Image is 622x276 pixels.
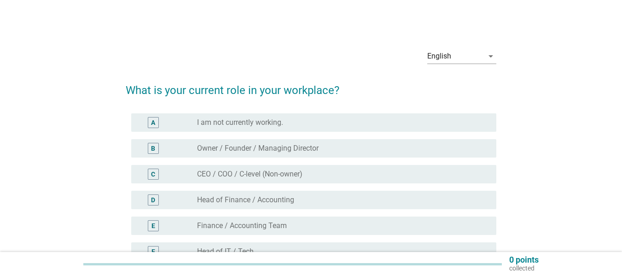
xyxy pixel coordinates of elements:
label: I am not currently working. [197,118,283,127]
div: B [151,144,155,153]
i: arrow_drop_down [485,51,496,62]
div: F [151,247,155,257]
p: 0 points [509,256,539,264]
p: collected [509,264,539,272]
label: Head of Finance / Accounting [197,195,294,205]
div: C [151,170,155,179]
label: Head of IT / Tech [197,247,254,256]
div: English [427,52,451,60]
h2: What is your current role in your workplace? [126,73,496,99]
div: A [151,118,155,128]
label: CEO / COO / C-level (Non-owner) [197,170,302,179]
label: Finance / Accounting Team [197,221,287,230]
div: E [151,221,155,231]
div: D [151,195,155,205]
label: Owner / Founder / Managing Director [197,144,319,153]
